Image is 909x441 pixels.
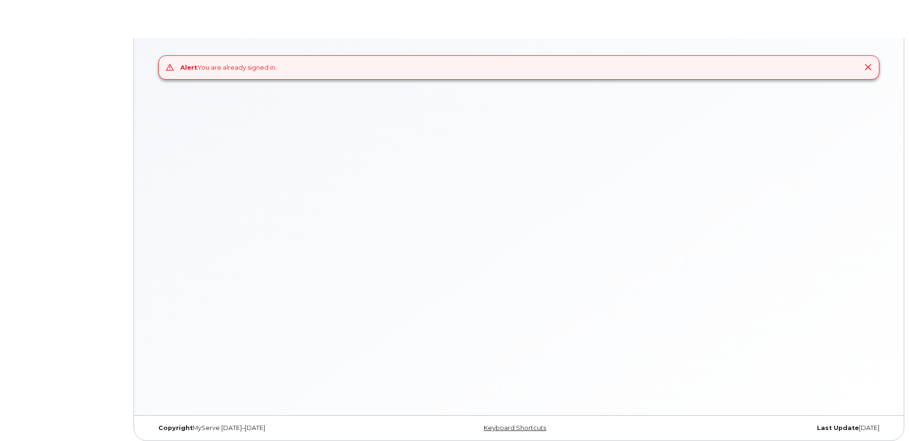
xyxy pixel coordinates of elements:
a: Keyboard Shortcuts [484,424,546,431]
div: [DATE] [641,424,887,432]
div: MyServe [DATE]–[DATE] [151,424,396,432]
strong: Last Update [817,424,859,431]
div: You are already signed in. [180,63,277,72]
strong: Copyright [158,424,193,431]
strong: Alert [180,63,197,71]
